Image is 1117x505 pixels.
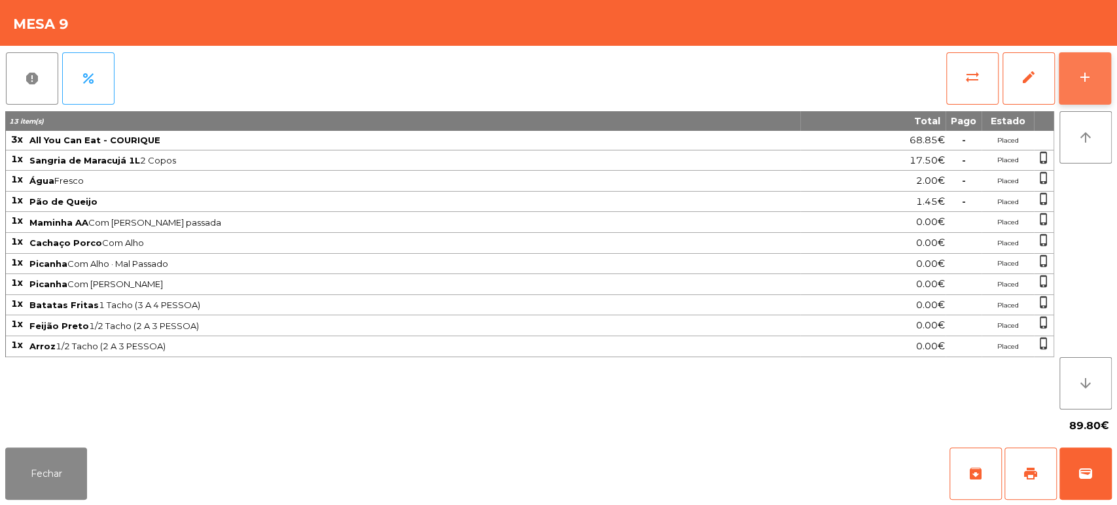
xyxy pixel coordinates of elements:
[1037,337,1050,350] span: phone_iphone
[29,196,98,207] span: Pão de Queijo
[62,52,115,105] button: percent
[29,155,799,165] span: 2 Copos
[29,279,799,289] span: Com [PERSON_NAME]
[29,155,140,165] span: Sangria de Maracujá 1L
[1037,192,1050,205] span: phone_iphone
[916,213,945,231] span: 0.00€
[29,135,160,145] span: All You Can Eat - COURIQUE
[982,254,1034,275] td: Placed
[29,321,799,331] span: 1/2 Tacho (2 A 3 PESSOA)
[965,69,980,85] span: sync_alt
[29,258,67,269] span: Picanha
[1037,151,1050,164] span: phone_iphone
[29,341,56,351] span: Arroz
[11,339,23,351] span: 1x
[29,237,799,248] span: Com Alho
[916,275,945,293] span: 0.00€
[982,336,1034,357] td: Placed
[1037,234,1050,247] span: phone_iphone
[1077,69,1093,85] div: add
[800,111,946,131] th: Total
[29,300,799,310] span: 1 Tacho (3 A 4 PESSOA)
[1069,416,1109,436] span: 89.80€
[962,175,966,186] span: -
[962,134,966,146] span: -
[946,52,999,105] button: sync_alt
[1004,447,1057,500] button: print
[1023,466,1038,481] span: print
[11,298,23,309] span: 1x
[962,196,966,207] span: -
[982,295,1034,316] td: Placed
[962,154,966,166] span: -
[946,111,982,131] th: Pago
[11,277,23,288] span: 1x
[1037,316,1050,329] span: phone_iphone
[29,237,102,248] span: Cachaço Porco
[29,217,88,228] span: Maminha AA
[29,217,799,228] span: Com [PERSON_NAME] passada
[1059,52,1111,105] button: add
[11,318,23,330] span: 1x
[11,235,23,247] span: 1x
[982,315,1034,336] td: Placed
[1078,375,1093,391] i: arrow_downward
[11,173,23,185] span: 1x
[29,175,54,186] span: Água
[982,111,1034,131] th: Estado
[968,466,984,481] span: archive
[9,117,44,126] span: 13 item(s)
[29,300,99,310] span: Batatas Fritas
[949,447,1002,500] button: archive
[1078,130,1093,145] i: arrow_upward
[29,175,799,186] span: Fresco
[13,14,69,34] h4: Mesa 9
[11,215,23,226] span: 1x
[6,52,58,105] button: report
[1037,275,1050,288] span: phone_iphone
[80,71,96,86] span: percent
[916,172,945,190] span: 2.00€
[982,150,1034,171] td: Placed
[5,447,87,500] button: Fechar
[29,321,89,331] span: Feijão Preto
[982,212,1034,233] td: Placed
[1059,111,1112,164] button: arrow_upward
[11,133,23,145] span: 3x
[910,131,945,149] span: 68.85€
[916,255,945,273] span: 0.00€
[916,234,945,252] span: 0.00€
[910,152,945,169] span: 17.50€
[11,256,23,268] span: 1x
[916,338,945,355] span: 0.00€
[916,296,945,314] span: 0.00€
[1002,52,1055,105] button: edit
[1021,69,1037,85] span: edit
[916,317,945,334] span: 0.00€
[29,258,799,269] span: Com Alho · Mal Passado
[982,274,1034,295] td: Placed
[11,153,23,165] span: 1x
[1037,213,1050,226] span: phone_iphone
[29,341,799,351] span: 1/2 Tacho (2 A 3 PESSOA)
[1037,296,1050,309] span: phone_iphone
[982,131,1034,150] td: Placed
[916,193,945,211] span: 1.45€
[11,194,23,206] span: 1x
[29,279,67,289] span: Picanha
[982,171,1034,192] td: Placed
[982,192,1034,213] td: Placed
[1078,466,1093,481] span: wallet
[1037,254,1050,268] span: phone_iphone
[24,71,40,86] span: report
[1037,171,1050,184] span: phone_iphone
[982,233,1034,254] td: Placed
[1059,447,1112,500] button: wallet
[1059,357,1112,409] button: arrow_downward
